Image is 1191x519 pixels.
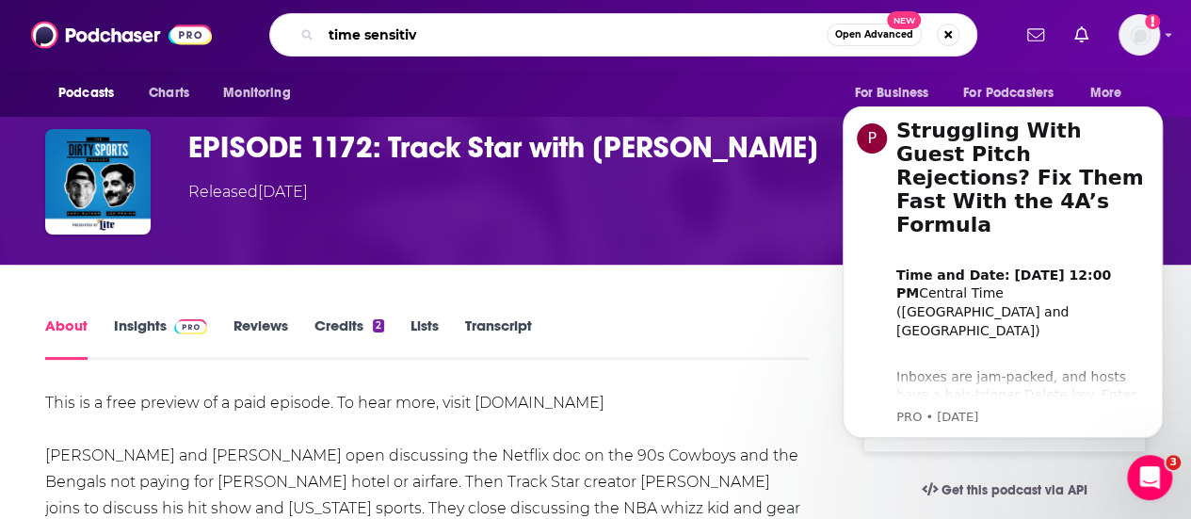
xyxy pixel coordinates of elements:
[1119,14,1160,56] img: User Profile
[31,17,212,53] img: Podchaser - Follow, Share and Rate Podcasts
[45,75,138,111] button: open menu
[269,13,977,57] div: Search podcasts, credits, & more...
[45,316,88,360] a: About
[907,467,1102,513] a: Get this podcast via API
[841,75,952,111] button: open menu
[887,11,921,29] span: New
[210,75,314,111] button: open menu
[1119,14,1160,56] button: Show profile menu
[321,20,827,50] input: Search podcasts, credits, & more...
[951,75,1081,111] button: open menu
[314,316,384,360] a: Credits2
[814,89,1191,449] iframe: Intercom notifications message
[82,260,334,518] div: Inboxes are jam‑packed, and hosts have a hair‑trigger Delete key. Enter the 4A’s Formula—Actionab...
[188,181,308,203] div: Released [DATE]
[223,80,290,106] span: Monitoring
[58,80,114,106] span: Podcasts
[45,129,151,235] img: EPISODE 1172: Track Star with Jack Coyne
[1020,19,1052,51] a: Show notifications dropdown
[1166,455,1181,470] span: 3
[1067,19,1096,51] a: Show notifications dropdown
[1145,14,1160,29] svg: Add a profile image
[1090,80,1122,106] span: More
[373,319,384,332] div: 2
[963,80,1054,106] span: For Podcasters
[835,30,913,40] span: Open Advanced
[465,316,532,360] a: Transcript
[854,80,928,106] span: For Business
[1119,14,1160,56] span: Logged in as josefine.kals
[827,24,922,46] button: Open AdvancedNew
[82,319,334,336] p: Message from PRO, sent 11w ago
[410,316,439,360] a: Lists
[188,129,833,166] h1: EPISODE 1172: Track Star with Jack Coyne
[149,80,189,106] span: Charts
[174,319,207,334] img: Podchaser Pro
[1127,455,1172,500] iframe: Intercom live chat
[114,316,207,360] a: InsightsPodchaser Pro
[1077,75,1146,111] button: open menu
[942,482,1087,498] span: Get this podcast via API
[137,75,201,111] a: Charts
[233,316,288,360] a: Reviews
